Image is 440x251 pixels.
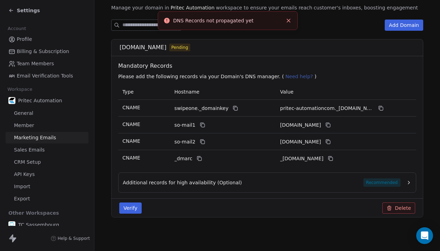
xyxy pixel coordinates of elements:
a: Import [6,181,88,192]
span: swipeone._domainkey [175,105,229,112]
span: workspace to ensure your emails reach [216,4,312,11]
span: so-mail2 [175,138,196,146]
button: Add Domain [385,20,423,31]
a: Profile [6,34,88,45]
span: _dmarc.swipeone.email [280,155,324,162]
span: General [14,110,33,117]
img: b646f82e.png [8,97,15,104]
a: Billing & Subscription [6,46,88,57]
span: Pritec Automation [18,97,62,104]
span: Billing & Subscription [17,48,69,55]
div: DNS Records not propagated yet [173,17,283,24]
span: Other Workspaces [6,207,62,219]
span: CNAME [122,105,140,110]
p: Type [122,88,166,96]
span: Team Members [17,60,54,67]
span: CNAME [122,121,140,127]
span: Pending [171,44,188,51]
a: Member [6,120,88,131]
span: Export [14,195,30,202]
span: customer's inboxes, boosting engagement [314,4,418,11]
p: Please add the following records via your Domain's DNS manager. ( ) [118,73,419,80]
span: Additional records for high availability (Optional) [123,179,242,186]
span: so-mail1 [175,121,196,129]
span: Import [14,183,30,190]
span: Email Verification Tools [17,72,73,80]
button: Additional records for high availability (Optional)Recommended [123,178,412,187]
span: Workspace [5,84,35,95]
a: API Keys [6,169,88,180]
span: Need help? [285,74,313,79]
span: pritec-automationcom2.swipeone.email [280,138,321,146]
a: CRM Setup [6,156,88,168]
span: Account [5,23,29,34]
div: Open Intercom Messenger [416,227,433,244]
span: Marketing Emails [14,134,56,141]
span: Settings [17,7,40,14]
a: Marketing Emails [6,132,88,143]
span: API Keys [14,171,35,178]
button: Delete [382,202,415,214]
span: TC Sassembourg [18,221,59,228]
span: pritec-automationcom1.swipeone.email [280,121,321,129]
span: Sales Emails [14,146,45,154]
span: Recommended [363,178,400,187]
a: General [6,108,88,119]
span: CNAME [122,155,140,161]
span: Member [14,122,34,129]
span: Manage your domain in [111,4,169,11]
span: pritec-automationcom._domainkey.swipeone.email [280,105,374,112]
span: [DOMAIN_NAME] [120,43,166,52]
a: Email Verification Tools [6,70,88,82]
span: Hostname [175,89,200,95]
a: Settings [8,7,40,14]
span: CRM Setup [14,158,41,166]
span: Profile [17,36,32,43]
button: Verify [119,202,142,214]
span: Mandatory Records [118,62,419,70]
span: Pritec Automation [171,4,215,11]
a: Help & Support [51,236,90,241]
a: Sales Emails [6,144,88,156]
img: cropped-favo.png [8,221,15,228]
span: CNAME [122,138,140,144]
button: Close toast [284,16,293,25]
a: Export [6,193,88,205]
span: _dmarc [175,155,192,162]
span: Help & Support [58,236,90,241]
span: Value [280,89,293,95]
a: Team Members [6,58,88,69]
